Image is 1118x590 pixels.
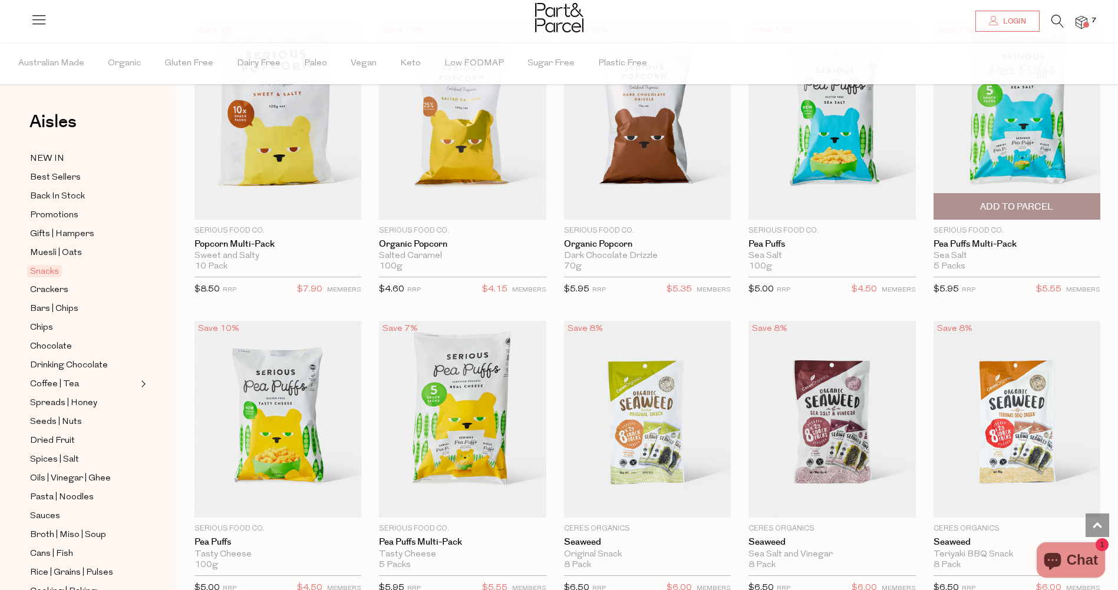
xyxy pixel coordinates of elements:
span: $5.95 [934,285,959,294]
small: MEMBERS [697,287,731,293]
div: Teriyaki BBQ Snack [934,549,1100,560]
span: 8 Pack [564,560,591,571]
a: Pea Puffs Multi-Pack [934,239,1100,250]
span: Plastic Free [598,43,647,84]
span: NEW IN [30,152,64,166]
div: Save 8% [748,321,791,337]
p: Ceres Organics [934,523,1100,534]
p: Serious Food Co. [564,226,731,236]
a: Drinking Chocolate [30,358,137,373]
span: Promotions [30,208,78,223]
span: Sauces [30,509,60,523]
img: Organic Popcorn [379,22,546,220]
a: Muesli | Oats [30,246,137,260]
span: $4.50 [852,282,877,297]
button: Expand/Collapse Coffee | Tea [138,377,146,391]
a: Seaweed [564,537,731,548]
a: Organic Popcorn [564,239,731,250]
span: 7 [1089,15,1099,26]
span: $4.15 [482,282,507,297]
img: Pea Puffs [748,22,915,220]
a: 7 [1076,16,1087,28]
span: Coffee | Tea [30,377,79,392]
a: Crackers [30,283,137,297]
div: Tasty Cheese [379,549,546,560]
img: Seaweed [748,321,915,518]
div: Tasty Cheese [194,549,361,560]
a: Seaweed [748,537,915,548]
small: RRP [962,287,975,293]
a: Gifts | Hampers [30,227,137,241]
span: Spreads | Honey [30,396,97,410]
a: Spreads | Honey [30,396,137,410]
a: Promotions [30,208,137,223]
span: Keto [400,43,421,84]
a: Pea Puffs Multi-Pack [379,537,546,548]
span: $8.50 [194,285,220,294]
span: Cans | Fish [30,547,73,561]
span: 8 Pack [748,560,776,571]
span: Crackers [30,283,68,297]
div: Dark Chocolate Drizzle [564,251,731,261]
a: Popcorn Multi-Pack [194,239,361,250]
span: Vegan [351,43,377,84]
img: Seaweed [934,321,1100,518]
a: Dried Fruit [30,433,137,448]
p: Serious Food Co. [379,523,546,534]
img: Popcorn Multi-Pack [194,22,361,220]
span: $5.00 [748,285,774,294]
a: Rice | Grains | Pulses [30,565,137,580]
a: Best Sellers [30,170,137,185]
small: RRP [407,287,421,293]
span: 5 Packs [934,261,965,272]
span: Dried Fruit [30,434,75,448]
span: Drinking Chocolate [30,359,108,373]
a: Seeds | Nuts [30,415,137,429]
span: $5.95 [564,285,589,294]
span: Chocolate [30,340,72,354]
div: Salted Caramel [379,251,546,261]
img: Seaweed [564,321,731,518]
p: Ceres Organics [564,523,731,534]
a: Broth | Miso | Soup [30,528,137,542]
small: RRP [223,287,236,293]
span: 100g [748,261,772,272]
span: 70g [564,261,582,272]
a: Coffee | Tea [30,377,137,392]
span: Login [1000,16,1026,26]
span: Low FODMAP [444,43,504,84]
small: MEMBERS [512,287,546,293]
a: Pea Puffs [748,239,915,250]
small: MEMBERS [882,287,916,293]
span: Rice | Grains | Pulses [30,566,113,580]
span: Spices | Salt [30,453,79,467]
div: Sea Salt [748,251,915,261]
a: Oils | Vinegar | Ghee [30,471,137,486]
a: Bars | Chips [30,301,137,316]
span: Add To Parcel [980,201,1053,213]
div: Sea Salt and Vinegar [748,549,915,560]
span: Best Sellers [30,171,81,185]
a: Login [975,11,1040,32]
a: Aisles [29,113,77,142]
span: 100g [194,560,218,571]
div: Save 10% [194,321,243,337]
a: Chocolate [30,339,137,354]
span: Muesli | Oats [30,246,82,260]
span: 8 Pack [934,560,961,571]
p: Serious Food Co. [194,523,361,534]
a: NEW IN [30,151,137,166]
span: Chips [30,321,53,335]
span: Oils | Vinegar | Ghee [30,472,111,486]
span: Seeds | Nuts [30,415,82,429]
div: Sea Salt [934,251,1100,261]
a: Spices | Salt [30,452,137,467]
img: Part&Parcel [535,3,583,32]
span: Dairy Free [237,43,281,84]
span: Paleo [304,43,327,84]
span: Organic [108,43,141,84]
p: Serious Food Co. [379,226,546,236]
a: Chips [30,320,137,335]
a: Back In Stock [30,189,137,204]
span: $7.90 [297,282,322,297]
